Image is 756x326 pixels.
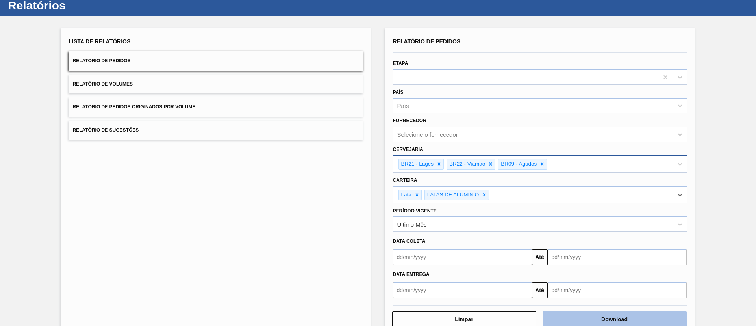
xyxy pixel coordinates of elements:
[425,190,480,200] div: LATAS DE ALUMINIO
[73,81,133,87] span: Relatório de Volumes
[548,249,687,265] input: dd/mm/yyyy
[393,89,404,95] label: País
[393,249,532,265] input: dd/mm/yyyy
[397,221,427,228] div: Último Mês
[393,282,532,298] input: dd/mm/yyyy
[397,102,409,109] div: País
[393,177,417,183] label: Carteira
[393,147,423,152] label: Cervejaria
[393,238,426,244] span: Data coleta
[397,131,458,138] div: Selecione o fornecedor
[69,75,363,94] button: Relatório de Volumes
[532,282,548,298] button: Até
[69,38,131,45] span: Lista de Relatórios
[69,121,363,140] button: Relatório de Sugestões
[8,1,148,10] h1: Relatórios
[73,58,131,63] span: Relatório de Pedidos
[447,159,486,169] div: BR22 - Viamão
[73,104,196,110] span: Relatório de Pedidos Originados por Volume
[73,127,139,133] span: Relatório de Sugestões
[399,190,413,200] div: Lata
[393,208,437,214] label: Período Vigente
[69,51,363,71] button: Relatório de Pedidos
[393,272,430,277] span: Data entrega
[393,118,426,123] label: Fornecedor
[393,61,408,66] label: Etapa
[399,159,435,169] div: BR21 - Lages
[498,159,538,169] div: BR09 - Agudos
[532,249,548,265] button: Até
[393,38,461,45] span: Relatório de Pedidos
[69,97,363,117] button: Relatório de Pedidos Originados por Volume
[548,282,687,298] input: dd/mm/yyyy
